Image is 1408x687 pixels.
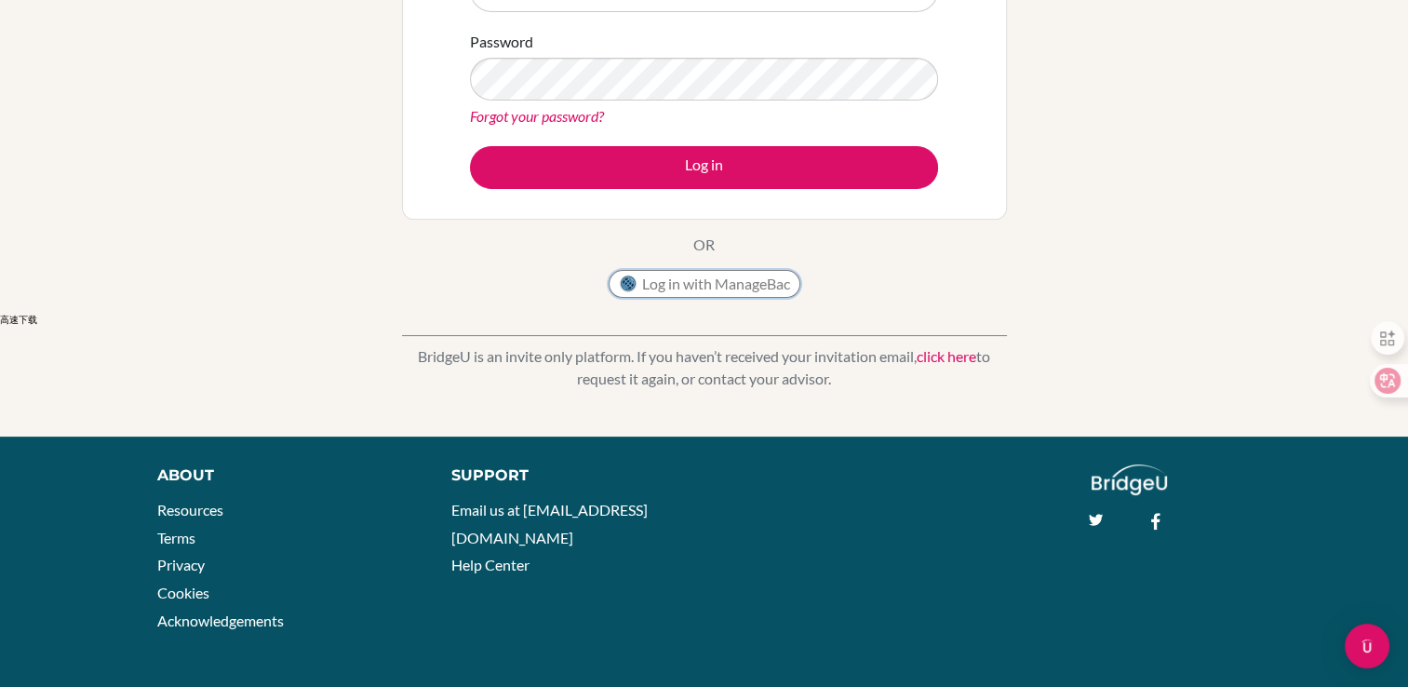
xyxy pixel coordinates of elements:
[157,465,409,487] div: About
[1345,624,1389,668] div: Open Intercom Messenger
[470,146,938,189] button: Log in
[609,270,800,298] button: Log in with ManageBac
[157,501,223,519] a: Resources
[1092,465,1167,495] img: logo_white@2x-f4f0deed5e89b7ecb1c2cc34c3e3d731f90f0f143d5ea2071677605dd97b5244.png
[157,529,195,546] a: Terms
[470,31,533,53] label: Password
[157,556,205,573] a: Privacy
[451,465,685,487] div: Support
[157,584,209,601] a: Cookies
[693,234,715,256] p: OR
[157,612,284,629] a: Acknowledgements
[917,347,976,365] a: click here
[470,107,604,125] a: Forgot your password?
[451,556,530,573] a: Help Center
[402,345,1007,390] p: BridgeU is an invite only platform. If you haven’t received your invitation email, to request it ...
[451,501,648,546] a: Email us at [EMAIL_ADDRESS][DOMAIN_NAME]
